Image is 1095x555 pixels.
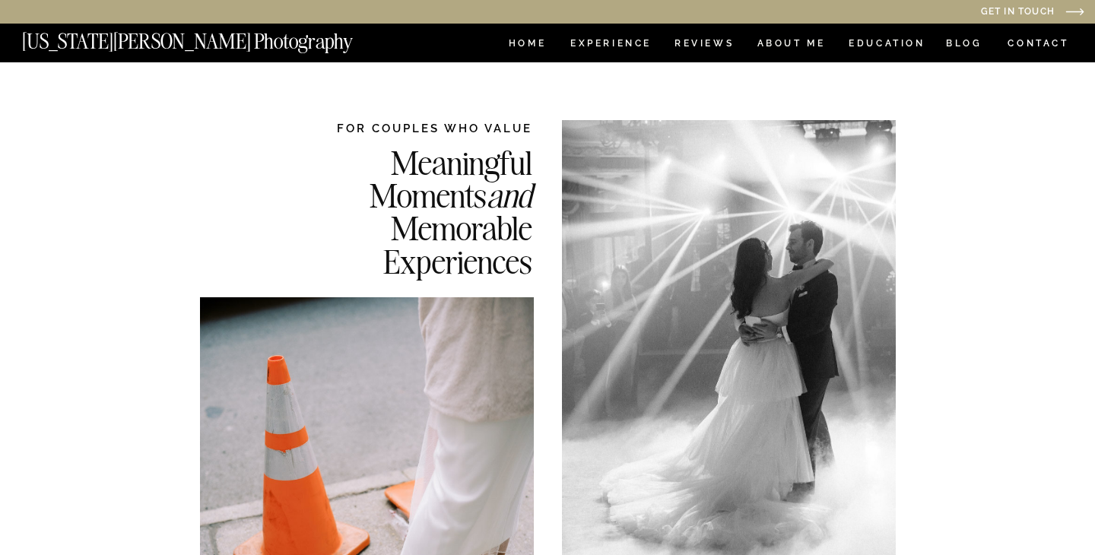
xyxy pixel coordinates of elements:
i: and [487,174,532,216]
h2: Meaningful Moments Memorable Experiences [292,146,532,276]
a: Get in Touch [826,7,1055,18]
a: CONTACT [1007,35,1070,52]
a: HOME [506,39,549,52]
a: EDUCATION [847,39,927,52]
a: REVIEWS [674,39,732,52]
h2: FOR COUPLES WHO VALUE [292,120,532,136]
a: Experience [570,39,650,52]
a: [US_STATE][PERSON_NAME] Photography [22,31,404,44]
a: BLOG [946,39,982,52]
a: ABOUT ME [757,39,826,52]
